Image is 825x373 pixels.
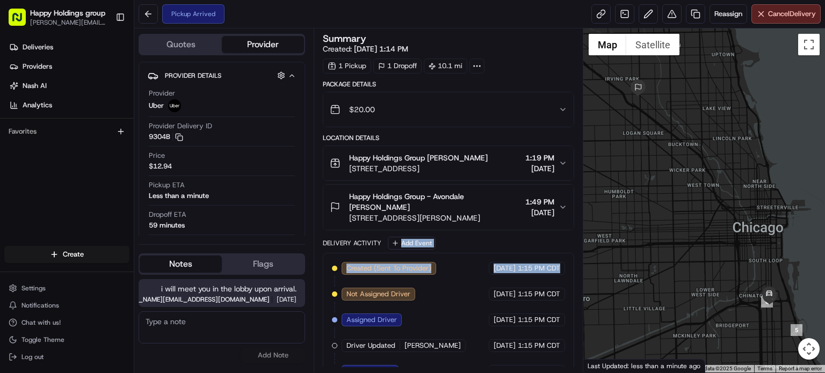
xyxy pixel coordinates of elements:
div: 1 Dropoff [373,58,422,74]
p: Welcome 👋 [11,43,196,60]
button: Settings [4,281,129,296]
span: [DATE] [277,296,296,303]
span: 1:15 PM CDT [518,289,560,299]
span: Cancel Delivery [768,9,816,19]
button: Happy Holdings Group [PERSON_NAME][STREET_ADDRESS]1:19 PM[DATE] [323,146,574,180]
span: 1:49 PM [525,196,554,207]
span: Created (Sent To Provider) [346,264,431,273]
div: 59 minutes [149,221,185,230]
img: Nash [11,11,32,32]
h3: Summary [323,34,366,43]
span: Created: [323,43,408,54]
button: Show satellite imagery [626,34,679,55]
span: [DATE] [494,264,516,273]
a: Analytics [4,97,134,114]
button: Flags [222,255,304,273]
div: 1 Pickup [323,58,371,74]
button: Show street map [589,34,626,55]
a: Deliveries [4,39,134,56]
button: Notes [140,255,222,273]
span: [STREET_ADDRESS] [349,163,488,174]
div: 💻 [91,157,99,165]
span: i will meet you in the lobby upon arrival. [147,283,296,294]
span: Providers [23,62,52,71]
a: 💻API Documentation [86,151,177,171]
img: Google [586,359,621,372]
span: Driver Updated [346,341,395,350]
span: API Documentation [102,156,172,166]
div: Location Details [323,134,574,142]
button: [PERSON_NAME][EMAIL_ADDRESS][DOMAIN_NAME] [30,18,107,27]
span: Nash AI [23,81,47,91]
span: [DATE] [494,341,516,350]
span: Dropoff ETA [149,210,186,220]
span: 1:15 PM CDT [518,264,560,273]
span: $12.94 [149,162,172,171]
img: uber-new-logo.jpeg [168,99,181,112]
span: [PERSON_NAME] [404,341,461,350]
button: Start new chat [183,106,196,119]
div: Less than a minute [149,191,209,201]
span: Chat with us! [21,318,61,327]
span: 1:15 PM CDT [518,315,560,325]
div: Delivery Activity [323,239,381,247]
span: Create [63,250,84,259]
span: [DATE] 1:14 PM [354,44,408,54]
div: 10.1 mi [424,58,467,74]
button: CancelDelivery [751,4,821,24]
button: Create [4,246,129,263]
button: $20.00 [323,92,574,127]
button: Reassign [710,4,747,24]
button: Map camera controls [798,338,820,360]
a: 📗Knowledge Base [6,151,86,171]
div: 6 [761,296,773,308]
button: Toggle fullscreen view [798,34,820,55]
span: [DATE] [525,207,554,218]
span: 1:19 PM [525,152,554,163]
button: Provider [222,36,304,53]
span: Analytics [23,100,52,110]
span: [DATE] [494,289,516,299]
span: Pickup ETA [149,180,185,190]
span: Log out [21,353,44,361]
button: Log out [4,349,129,364]
img: 1736555255976-a54dd68f-1ca7-489b-9aae-adbdc363a1c4 [11,103,30,122]
span: Settings [21,284,46,292]
span: Map data ©2025 Google [692,365,751,371]
button: Notifications [4,298,129,313]
span: Happy Holdings Group - Avondale [PERSON_NAME] [349,191,521,213]
a: Terms [757,365,772,371]
div: Last Updated: less than a minute ago [583,359,705,372]
span: Happy Holdings group [30,8,105,18]
button: Toggle Theme [4,332,129,347]
span: Assigned Driver [346,315,397,325]
span: Provider [149,89,175,98]
a: Open this area in Google Maps (opens a new window) [586,359,621,372]
span: [DATE] [494,315,516,325]
span: Notifications [21,301,59,310]
input: Clear [28,69,177,81]
span: Pylon [107,182,130,190]
span: Knowledge Base [21,156,82,166]
div: 5 [791,324,802,336]
div: Package Details [323,80,574,89]
button: Happy Holdings Group - Avondale [PERSON_NAME][STREET_ADDRESS][PERSON_NAME]1:49 PM[DATE] [323,185,574,230]
span: Not Assigned Driver [346,289,410,299]
a: Providers [4,58,134,75]
div: 📗 [11,157,19,165]
button: Chat with us! [4,315,129,330]
a: Report a map error [779,365,822,371]
span: [STREET_ADDRESS][PERSON_NAME] [349,213,521,223]
span: [DATE] [525,163,554,174]
span: [PERSON_NAME][EMAIL_ADDRESS][DOMAIN_NAME] [112,296,270,303]
span: $20.00 [349,104,375,115]
span: Uber [149,101,164,111]
button: Quotes [140,36,222,53]
span: Happy Holdings Group [PERSON_NAME] [349,152,488,163]
div: Start new chat [37,103,176,113]
div: Favorites [4,123,129,140]
span: Deliveries [23,42,53,52]
span: 1:15 PM CDT [518,341,560,350]
button: Provider Details [148,67,296,84]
